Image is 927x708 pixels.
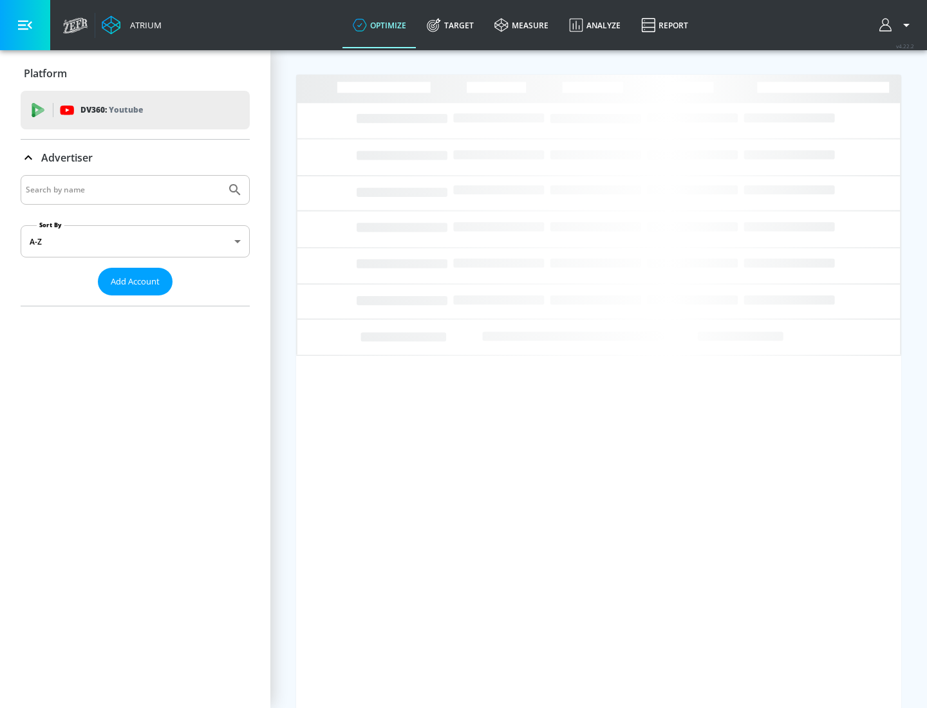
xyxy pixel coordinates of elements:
[559,2,631,48] a: Analyze
[21,91,250,129] div: DV360: Youtube
[484,2,559,48] a: measure
[21,295,250,306] nav: list of Advertiser
[80,103,143,117] p: DV360:
[41,151,93,165] p: Advertiser
[125,19,162,31] div: Atrium
[102,15,162,35] a: Atrium
[417,2,484,48] a: Target
[37,221,64,229] label: Sort By
[21,55,250,91] div: Platform
[98,268,173,295] button: Add Account
[21,140,250,176] div: Advertiser
[631,2,698,48] a: Report
[21,175,250,306] div: Advertiser
[896,42,914,50] span: v 4.22.2
[24,66,67,80] p: Platform
[111,274,160,289] span: Add Account
[109,103,143,116] p: Youtube
[21,225,250,257] div: A-Z
[342,2,417,48] a: optimize
[26,182,221,198] input: Search by name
